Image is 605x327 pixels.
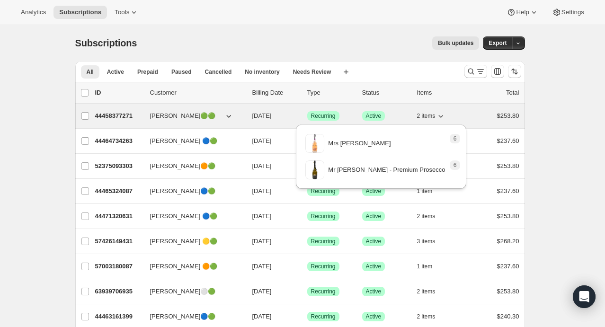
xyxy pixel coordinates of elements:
[432,36,479,50] button: Bulk updates
[561,9,584,16] span: Settings
[95,312,142,321] p: 44463161399
[438,39,473,47] span: Bulk updates
[252,212,272,220] span: [DATE]
[497,288,519,295] span: $253.80
[95,210,519,223] div: 44471320631[PERSON_NAME] 🔵🟢[DATE]SuccessRecurringSuccessActive2 items$253.80
[144,184,239,199] button: [PERSON_NAME]🔵🟢
[417,109,446,123] button: 2 items
[417,263,433,270] span: 1 item
[95,235,519,248] div: 57426149431[PERSON_NAME] 🟡🟢[DATE]SuccessRecurringSuccessActive3 items$268.20
[144,259,239,274] button: [PERSON_NAME] 🟠🟢
[311,112,336,120] span: Recurring
[107,68,124,76] span: Active
[366,238,382,245] span: Active
[417,238,436,245] span: 3 items
[95,185,519,198] div: 44465324087[PERSON_NAME]🔵🟢[DATE]SuccessRecurringSuccessActive1 item$237.60
[109,6,144,19] button: Tools
[506,88,519,97] p: Total
[115,9,129,16] span: Tools
[95,310,519,323] div: 44463161399[PERSON_NAME]🔵🟢[DATE]SuccessRecurringSuccessActive2 items$240.30
[417,288,436,295] span: 2 items
[252,112,272,119] span: [DATE]
[366,288,382,295] span: Active
[497,212,519,220] span: $253.80
[328,165,445,175] p: Mr [PERSON_NAME] - Premium Prosecco
[338,65,354,79] button: Create new view
[95,109,519,123] div: 44458377271[PERSON_NAME]🟢🟢[DATE]SuccessRecurringSuccessActive2 items$253.80
[252,238,272,245] span: [DATE]
[305,134,324,153] img: variant image
[150,262,218,271] span: [PERSON_NAME] 🟠🟢
[497,313,519,320] span: $240.30
[245,68,279,76] span: No inventory
[144,108,239,124] button: [PERSON_NAME]🟢🟢
[150,287,216,296] span: [PERSON_NAME]⚪🟢
[53,6,107,19] button: Subscriptions
[366,112,382,120] span: Active
[150,136,218,146] span: [PERSON_NAME] 🔵🟢
[497,112,519,119] span: $253.80
[501,6,544,19] button: Help
[95,285,519,298] div: 63939706935[PERSON_NAME]⚪🟢[DATE]SuccessRecurringSuccessActive2 items$253.80
[497,137,519,144] span: $237.60
[417,313,436,320] span: 2 items
[21,9,46,16] span: Analytics
[95,88,519,97] div: IDCustomerBilling DateTypeStatusItemsTotal
[366,263,382,270] span: Active
[144,159,239,174] button: [PERSON_NAME]🟠🟢
[205,68,232,76] span: Cancelled
[59,9,101,16] span: Subscriptions
[497,187,519,194] span: $237.60
[454,135,457,142] span: 6
[95,260,519,273] div: 57003180087[PERSON_NAME] 🟠🟢[DATE]SuccessRecurringSuccessActive1 item$237.60
[150,88,245,97] p: Customer
[305,160,324,179] img: variant image
[307,88,355,97] div: Type
[483,36,512,50] button: Export
[546,6,590,19] button: Settings
[95,159,519,173] div: 52375093303[PERSON_NAME]🟠🟢[DATE]SuccessRecurringSuccessActive2 items$253.80
[144,284,239,299] button: [PERSON_NAME]⚪🟢
[366,212,382,220] span: Active
[252,162,272,169] span: [DATE]
[15,6,52,19] button: Analytics
[75,38,137,48] span: Subscriptions
[171,68,192,76] span: Paused
[95,111,142,121] p: 44458377271
[489,39,507,47] span: Export
[150,237,218,246] span: [PERSON_NAME] 🟡🟢
[252,263,272,270] span: [DATE]
[497,238,519,245] span: $268.20
[150,186,216,196] span: [PERSON_NAME]🔵🟢
[311,263,336,270] span: Recurring
[252,88,300,97] p: Billing Date
[328,139,391,148] p: Mrs [PERSON_NAME]
[417,285,446,298] button: 2 items
[311,288,336,295] span: Recurring
[95,237,142,246] p: 57426149431
[417,210,446,223] button: 2 items
[508,65,521,78] button: Sort the results
[454,161,457,169] span: 6
[417,310,446,323] button: 2 items
[95,88,142,97] p: ID
[144,234,239,249] button: [PERSON_NAME] 🟡🟢
[366,313,382,320] span: Active
[150,111,216,121] span: [PERSON_NAME]🟢🟢
[417,260,443,273] button: 1 item
[144,209,239,224] button: [PERSON_NAME] 🔵🟢
[362,88,409,97] p: Status
[144,309,239,324] button: [PERSON_NAME]🔵🟢
[464,65,487,78] button: Search and filter results
[137,68,158,76] span: Prepaid
[95,161,142,171] p: 52375093303
[293,68,331,76] span: Needs Review
[95,287,142,296] p: 63939706935
[150,161,216,171] span: [PERSON_NAME]🟠🟢
[87,68,94,76] span: All
[573,285,596,308] div: Open Intercom Messenger
[95,212,142,221] p: 44471320631
[95,134,519,148] div: 44464734263[PERSON_NAME] 🔵🟢[DATE]SuccessRecurringSuccessActive1 item$237.60
[417,112,436,120] span: 2 items
[150,212,218,221] span: [PERSON_NAME] 🔵🟢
